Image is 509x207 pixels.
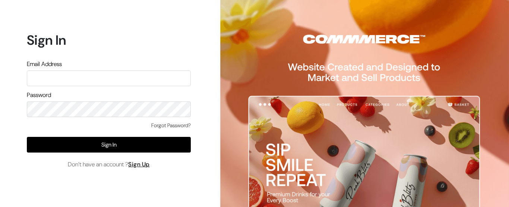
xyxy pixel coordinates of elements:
label: Password [27,91,51,100]
a: Sign Up [128,160,150,168]
h1: Sign In [27,32,191,48]
span: Don’t have an account ? [68,160,150,169]
a: Forgot Password? [151,122,191,129]
label: Email Address [27,60,62,69]
button: Sign In [27,137,191,153]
